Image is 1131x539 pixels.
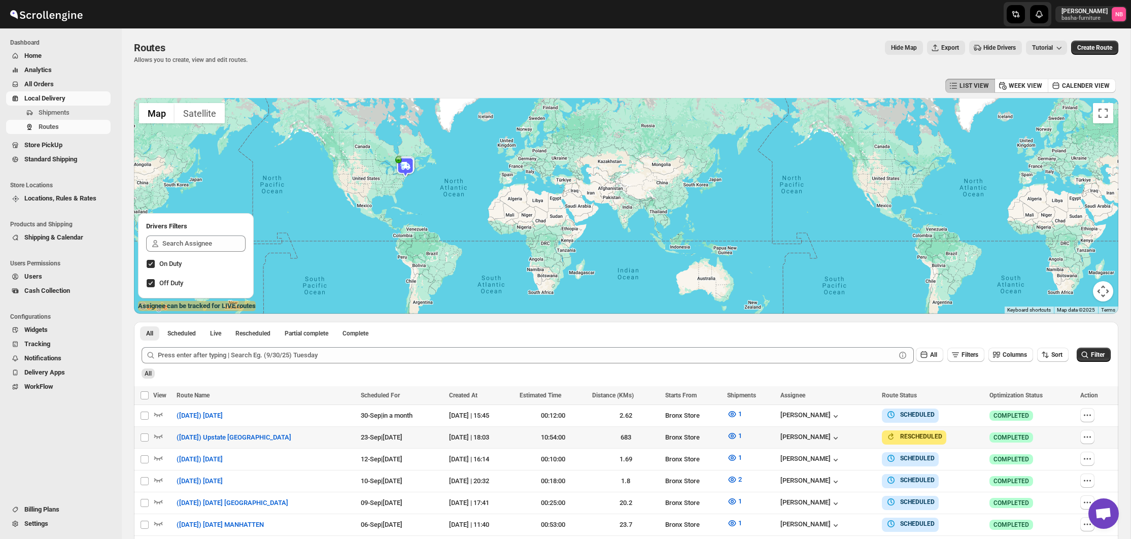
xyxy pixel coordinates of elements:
[665,498,721,508] div: Bronx Store
[24,194,96,202] span: Locations, Rules & Rates
[1062,82,1110,90] span: CALENDER VIEW
[993,521,1029,529] span: COMPLETED
[177,520,264,530] span: ([DATE]) [DATE] MANHATTEN
[962,351,978,358] span: Filters
[24,141,62,149] span: Store PickUp
[167,329,196,338] span: Scheduled
[721,471,748,488] button: 2
[1051,351,1063,358] span: Sort
[780,520,841,530] div: [PERSON_NAME]
[6,77,111,91] button: All Orders
[886,519,935,529] button: SCHEDULED
[1009,82,1042,90] span: WEEK VIEW
[900,411,935,418] b: SCHEDULED
[177,498,288,508] span: ([DATE]) [DATE] [GEOGRAPHIC_DATA]
[665,520,721,530] div: Bronx Store
[1037,348,1069,362] button: Sort
[24,340,50,348] span: Tracking
[959,82,989,90] span: LIST VIEW
[24,94,65,102] span: Local Delivery
[170,517,270,533] button: ([DATE]) [DATE] MANHATTEN
[520,432,586,443] div: 10:54:00
[592,454,659,464] div: 1.69
[6,323,111,337] button: Widgets
[1077,44,1112,52] span: Create Route
[665,454,721,464] div: Bronx Store
[738,432,742,440] span: 1
[361,455,402,463] span: 12-Sep | [DATE]
[983,44,1016,52] span: Hide Drivers
[138,301,256,311] label: Assignee can be tracked for LIVE routes
[1080,392,1098,399] span: Action
[162,235,246,252] input: Search Assignee
[891,44,917,52] span: Hide Map
[1093,103,1113,123] button: Toggle fullscreen view
[721,450,748,466] button: 1
[900,520,935,527] b: SCHEDULED
[993,412,1029,420] span: COMPLETED
[1048,79,1116,93] button: CALENDER VIEW
[721,406,748,422] button: 1
[6,63,111,77] button: Analytics
[780,455,841,465] div: [PERSON_NAME]
[941,44,959,52] span: Export
[177,411,223,421] span: ([DATE]) [DATE]
[177,392,210,399] span: Route Name
[170,495,294,511] button: ([DATE]) [DATE] [GEOGRAPHIC_DATA]
[1007,307,1051,314] button: Keyboard shortcuts
[24,233,83,241] span: Shipping & Calendar
[177,454,223,464] span: ([DATE]) [DATE]
[361,412,413,419] span: 30-Sep | in a month
[10,39,115,47] span: Dashboard
[927,41,965,55] button: Export
[916,348,943,362] button: All
[6,49,111,63] button: Home
[449,476,513,486] div: [DATE] | 20:32
[520,498,586,508] div: 00:25:00
[10,259,115,267] span: Users Permissions
[780,498,841,509] button: [PERSON_NAME]
[900,498,935,506] b: SCHEDULED
[993,499,1029,507] span: COMPLETED
[6,337,111,351] button: Tracking
[780,477,841,487] button: [PERSON_NAME]
[520,520,586,530] div: 00:53:00
[1071,41,1118,55] button: Create Route
[945,79,995,93] button: LIST VIEW
[993,455,1029,463] span: COMPLETED
[177,432,291,443] span: ([DATE]) Upstate [GEOGRAPHIC_DATA]
[930,351,937,358] span: All
[665,392,697,399] span: Starts From
[592,432,659,443] div: 683
[1093,281,1113,301] button: Map camera controls
[886,453,935,463] button: SCHEDULED
[6,230,111,245] button: Shipping & Calendar
[24,520,48,527] span: Settings
[1032,44,1053,51] span: Tutorial
[449,454,513,464] div: [DATE] | 16:14
[665,432,721,443] div: Bronx Store
[780,411,841,421] div: [PERSON_NAME]
[995,79,1048,93] button: WEEK VIEW
[449,411,513,421] div: [DATE] | 15:45
[24,383,53,390] span: WorkFlow
[6,517,111,531] button: Settings
[10,220,115,228] span: Products and Shipping
[721,515,748,531] button: 1
[146,329,153,338] span: All
[969,41,1022,55] button: Hide Drivers
[947,348,984,362] button: Filters
[520,454,586,464] div: 00:10:00
[993,433,1029,442] span: COMPLETED
[24,66,52,74] span: Analytics
[1003,351,1027,358] span: Columns
[886,475,935,485] button: SCHEDULED
[780,392,805,399] span: Assignee
[140,326,159,341] button: All routes
[882,392,917,399] span: Route Status
[665,411,721,421] div: Bronx Store
[885,41,923,55] button: Map action label
[158,347,896,363] input: Press enter after typing | Search Eg. (9/30/25) Tuesday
